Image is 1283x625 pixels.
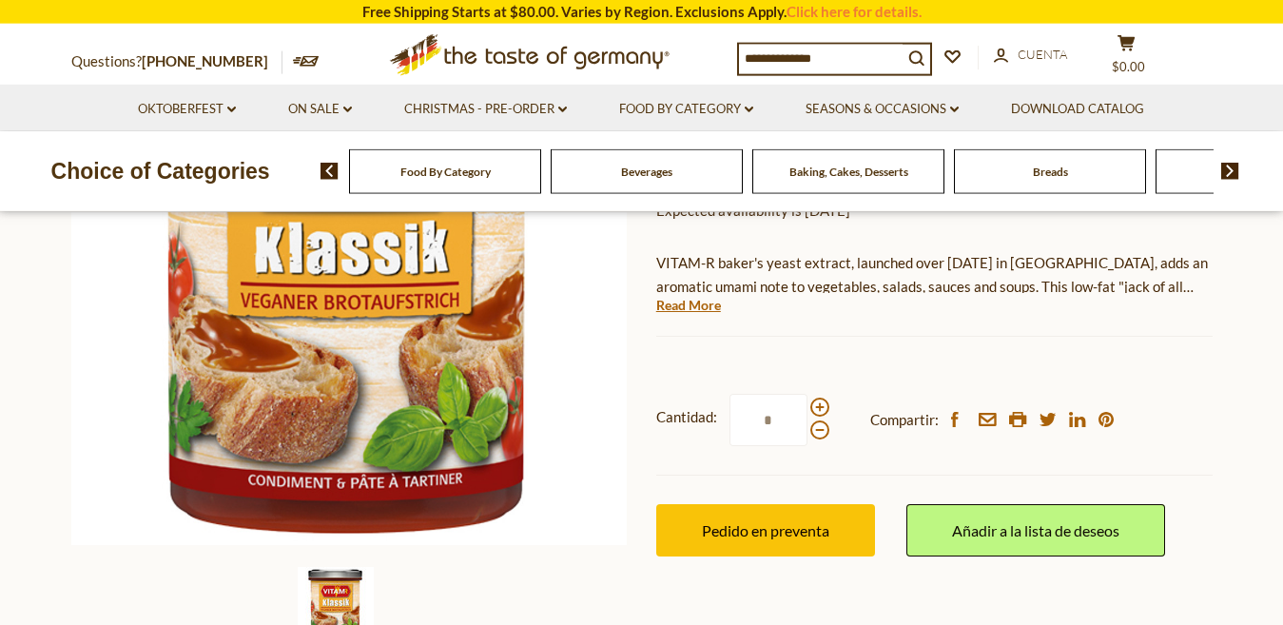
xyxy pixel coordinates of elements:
[906,504,1165,557] a: Añadir a la lista de deseos
[321,163,339,180] img: previous arrow
[1011,99,1144,120] a: Download Catalog
[288,99,352,120] a: On Sale
[400,165,491,179] a: Food By Category
[1033,165,1068,179] a: Breads
[787,3,922,20] a: Click here for details.
[1018,47,1067,62] span: Cuenta
[1098,34,1156,82] button: $0.00
[806,99,959,120] a: Seasons & Occasions
[656,504,875,557] button: Pedido en preventa
[1221,163,1239,180] img: next arrow
[621,165,672,179] a: Beverages
[789,165,908,179] a: Baking, Cakes, Desserts
[729,394,807,446] input: Cantidad:
[656,405,717,429] strong: Cantidad:
[994,45,1067,66] a: Cuenta
[702,521,829,539] span: Pedido en preventa
[619,99,753,120] a: Food By Category
[138,99,236,120] a: Oktoberfest
[142,52,268,69] a: [PHONE_NUMBER]
[1112,59,1145,74] span: $0.00
[656,251,1213,299] p: VITAM-R baker's yeast extract, launched over [DATE] in [GEOGRAPHIC_DATA], adds an aromatic umami ...
[656,296,721,315] a: Read More
[71,49,282,74] p: Questions?
[870,408,939,432] span: Compartir:
[404,99,567,120] a: Christmas - PRE-ORDER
